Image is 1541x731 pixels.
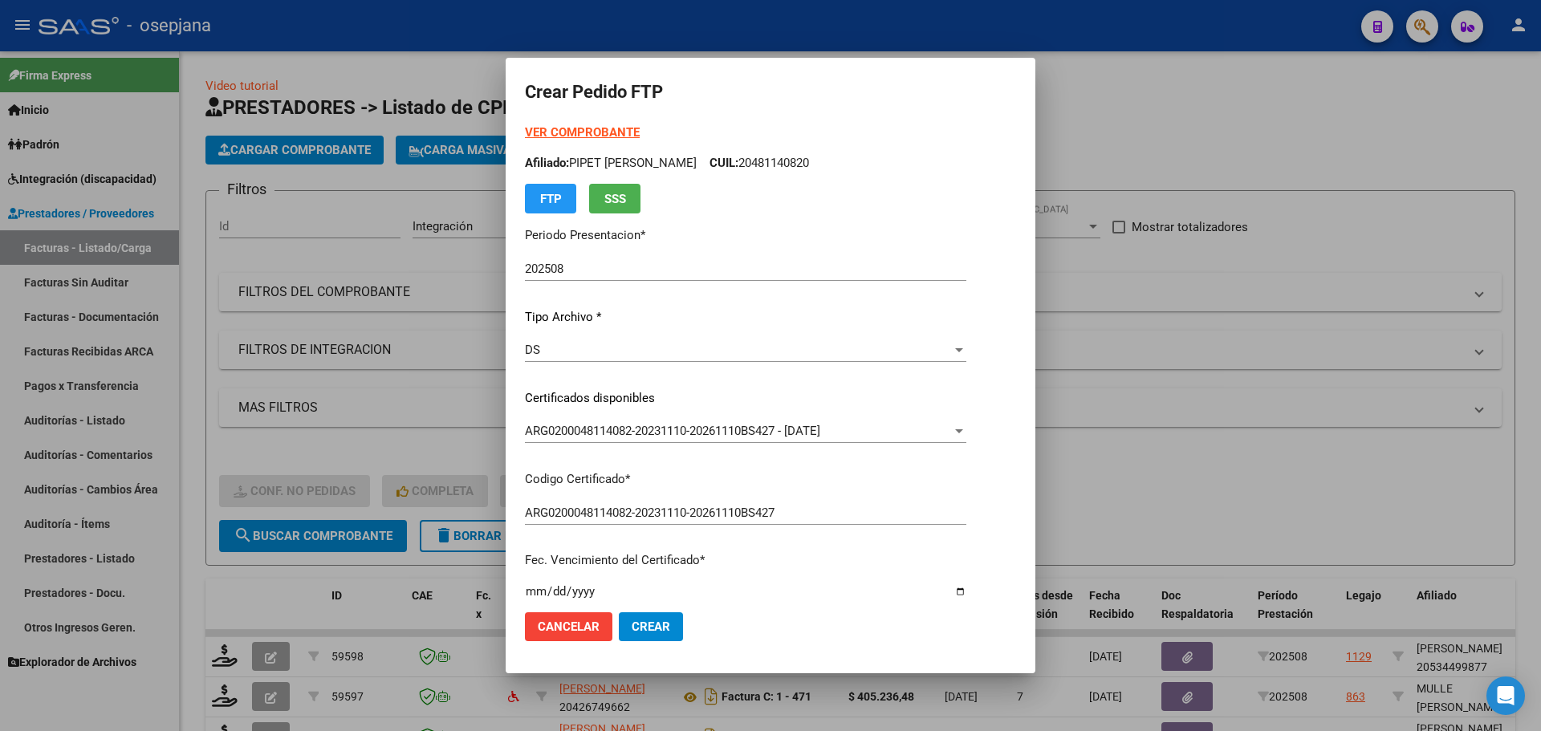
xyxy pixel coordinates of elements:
[540,192,562,206] span: FTP
[525,551,966,570] p: Fec. Vencimiento del Certificado
[710,156,738,170] span: CUIL:
[604,192,626,206] span: SSS
[525,154,966,173] p: PIPET [PERSON_NAME] 20481140820
[538,619,600,634] span: Cancelar
[525,470,966,489] p: Codigo Certificado
[525,77,1016,108] h2: Crear Pedido FTP
[525,156,569,170] span: Afiliado:
[525,612,612,641] button: Cancelar
[525,184,576,213] button: FTP
[525,424,820,438] span: ARG0200048114082-20231110-20261110BS427 - [DATE]
[525,389,966,408] p: Certificados disponibles
[589,184,640,213] button: SSS
[1486,676,1525,715] div: Open Intercom Messenger
[525,226,966,245] p: Periodo Presentacion
[525,308,966,327] p: Tipo Archivo *
[525,343,540,357] span: DS
[619,612,683,641] button: Crear
[525,125,640,140] a: VER COMPROBANTE
[632,619,670,634] span: Crear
